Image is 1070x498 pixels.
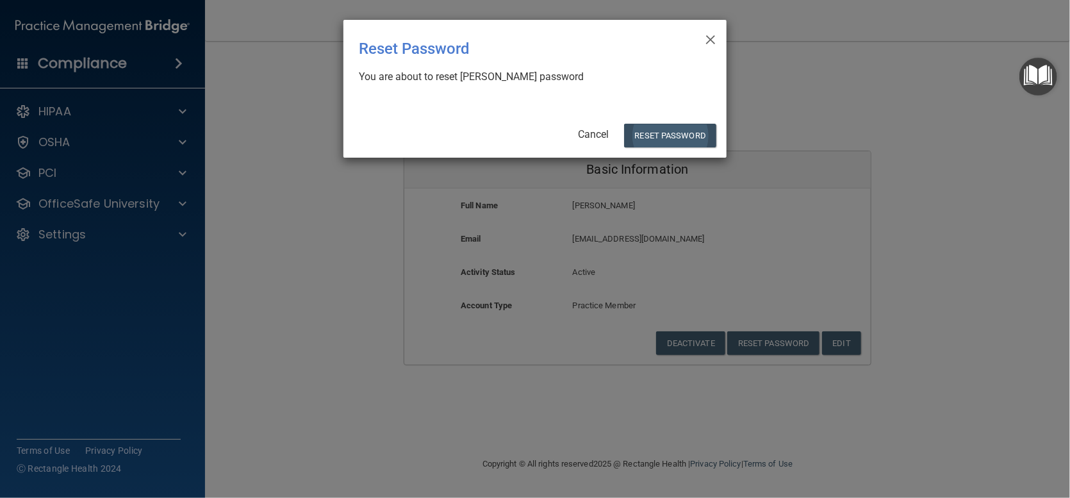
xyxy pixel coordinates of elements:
div: You are about to reset [PERSON_NAME] password [359,70,701,84]
div: Reset Password [359,30,659,67]
button: Reset Password [624,124,716,147]
button: Open Resource Center [1019,58,1057,95]
a: Cancel [578,128,609,140]
span: × [705,25,716,51]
